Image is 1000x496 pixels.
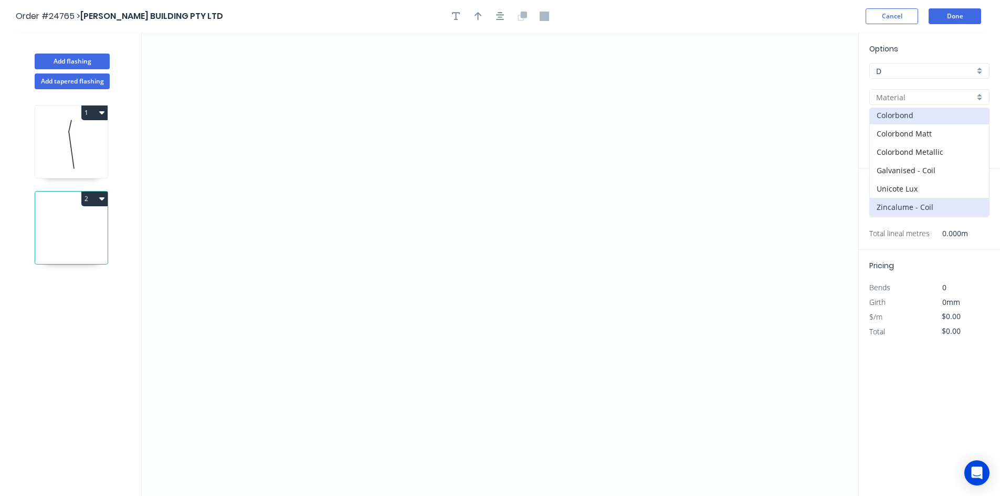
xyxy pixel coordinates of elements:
div: Colorbond [870,106,989,124]
span: 0 [942,282,946,292]
span: Pricing [869,260,894,271]
button: Add flashing [35,54,110,69]
span: Girth [869,297,886,307]
svg: 0 [142,33,858,496]
div: Galvanised - Coil [870,161,989,180]
div: Unicote Lux [870,180,989,198]
div: Colorbond Metallic [870,143,989,161]
span: $/m [869,312,882,322]
button: Done [929,8,981,24]
div: Zincalume - Coil [870,198,989,216]
span: Order #24765 > [16,10,80,22]
button: 2 [81,192,108,206]
span: [PERSON_NAME] BUILDING PTY LTD [80,10,223,22]
input: Price level [876,66,974,77]
span: Bends [869,282,890,292]
span: Total [869,326,885,336]
button: Cancel [866,8,918,24]
span: Total lineal metres [869,226,930,241]
button: Add tapered flashing [35,73,110,89]
div: Colorbond Matt [870,124,989,143]
span: 0.000m [930,226,968,241]
button: 1 [81,105,108,120]
div: Open Intercom Messenger [964,460,990,486]
span: 0mm [942,297,960,307]
span: Options [869,44,898,54]
input: Material [876,92,974,103]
